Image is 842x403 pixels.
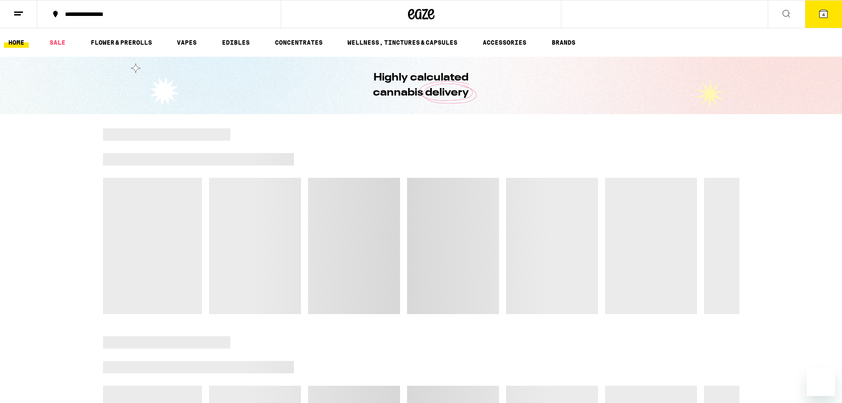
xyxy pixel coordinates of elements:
a: BRANDS [547,37,580,48]
iframe: Button to launch messaging window [807,368,835,396]
a: VAPES [172,37,201,48]
button: 4 [805,0,842,28]
a: ACCESSORIES [478,37,531,48]
a: HOME [4,37,29,48]
a: FLOWER & PREROLLS [86,37,156,48]
a: CONCENTRATES [271,37,327,48]
a: EDIBLES [217,37,254,48]
a: WELLNESS, TINCTURES & CAPSULES [343,37,462,48]
a: SALE [45,37,70,48]
span: 4 [822,12,825,17]
h1: Highly calculated cannabis delivery [348,70,494,100]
